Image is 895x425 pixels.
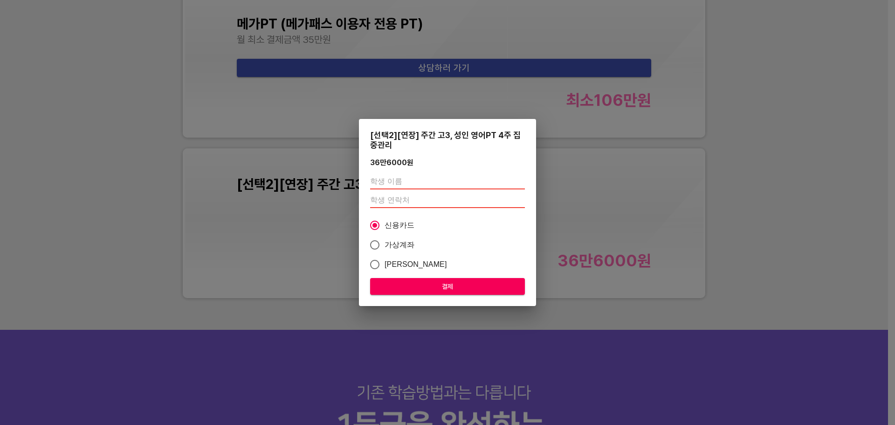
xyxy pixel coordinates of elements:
div: 36만6000 원 [370,158,413,167]
button: 결제 [370,278,525,295]
input: 학생 이름 [370,174,525,189]
span: 가상계좌 [385,239,415,251]
input: 학생 연락처 [370,193,525,208]
div: [선택2][연장] 주간 고3, 성인 영어PT 4주 집중관리 [370,130,525,150]
span: [PERSON_NAME] [385,259,447,270]
span: 결제 [378,281,517,293]
span: 신용카드 [385,220,415,231]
